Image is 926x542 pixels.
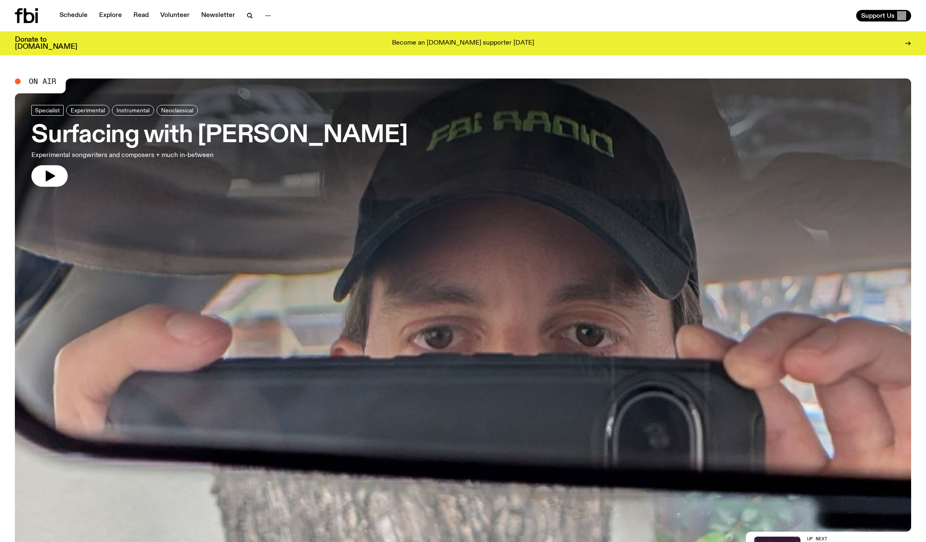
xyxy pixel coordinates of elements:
a: Volunteer [155,10,195,21]
h3: Surfacing with [PERSON_NAME] [31,124,407,147]
span: Experimental [71,107,105,113]
a: Read [128,10,154,21]
a: Surfacing with [PERSON_NAME]Experimental songwriters and composers + much in-between [31,105,407,187]
h3: Donate to [DOMAIN_NAME] [15,36,77,50]
button: Support Us [856,10,911,21]
span: Instrumental [116,107,150,113]
span: Neoclassical [161,107,193,113]
span: On Air [29,78,56,85]
a: Schedule [55,10,93,21]
a: Instrumental [112,105,154,116]
a: Specialist [31,105,64,116]
span: Specialist [35,107,60,113]
a: Newsletter [196,10,240,21]
a: Experimental [66,105,109,116]
a: Neoclassical [157,105,198,116]
span: Support Us [861,12,895,19]
p: Become an [DOMAIN_NAME] supporter [DATE] [392,40,534,47]
a: Explore [94,10,127,21]
p: Experimental songwriters and composers + much in-between [31,150,243,160]
h2: Up Next [807,537,867,541]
